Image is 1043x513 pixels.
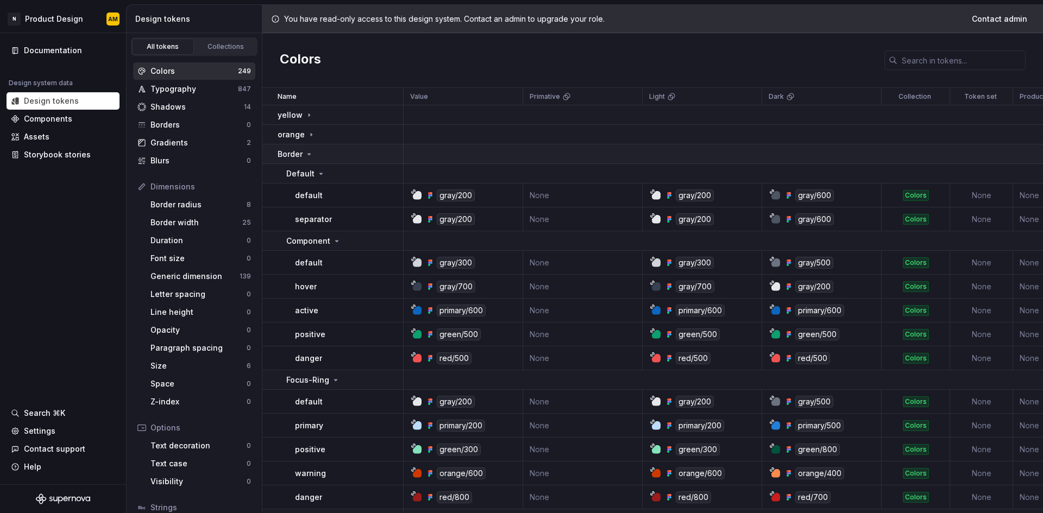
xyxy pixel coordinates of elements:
[523,183,643,207] td: None
[676,491,711,503] div: red/800
[150,422,251,433] div: Options
[7,458,120,476] button: Help
[950,207,1013,231] td: None
[676,396,714,408] div: gray/200
[36,493,90,504] a: Supernova Logo
[795,352,830,364] div: red/500
[950,299,1013,322] td: None
[676,257,714,269] div: gray/300
[150,84,238,94] div: Typography
[523,251,643,275] td: None
[150,396,247,407] div: Z-index
[133,134,255,151] a: Gradients2
[795,213,834,225] div: gray/600
[7,92,120,110] a: Design tokens
[24,426,55,436] div: Settings
[146,455,255,472] a: Text case0
[295,257,323,268] p: default
[280,50,321,70] h2: Colors
[950,322,1013,346] td: None
[523,207,643,231] td: None
[278,110,303,121] p: yellow
[7,128,120,145] a: Assets
[150,325,247,335] div: Opacity
[676,420,724,432] div: primary/200
[146,268,255,285] a: Generic dimension139
[7,110,120,128] a: Components
[795,189,834,201] div: gray/600
[150,476,247,487] div: Visibility
[247,156,251,165] div: 0
[247,397,251,406] div: 0
[437,444,481,455] div: green/300
[150,137,247,148] div: Gradients
[437,213,475,225] div: gray/200
[146,339,255,357] a: Paragraph spacing0
[278,92,297,101] p: Name
[295,329,325,340] p: positive
[242,218,251,227] div: 25
[295,492,322,503] p: danger
[950,414,1013,438] td: None
[150,253,247,264] div: Font size
[247,308,251,316] div: 0
[25,14,83,24] div: Product Design
[903,444,929,455] div: Colors
[133,152,255,169] a: Blurs0
[247,254,251,263] div: 0
[133,98,255,116] a: Shadows14
[523,322,643,346] td: None
[150,378,247,389] div: Space
[899,92,931,101] p: Collection
[150,360,247,371] div: Size
[903,492,929,503] div: Colors
[437,491,472,503] div: red/800
[950,346,1013,370] td: None
[437,189,475,201] div: gray/200
[240,272,251,281] div: 139
[150,155,247,166] div: Blurs
[150,502,251,513] div: Strings
[437,352,472,364] div: red/500
[247,459,251,468] div: 0
[523,346,643,370] td: None
[972,14,1027,24] span: Contact admin
[150,271,240,282] div: Generic dimension
[150,217,242,228] div: Border width
[247,200,251,209] div: 8
[247,362,251,370] div: 6
[278,149,303,160] p: Border
[2,7,124,30] button: NProduct DesignAM
[795,444,840,455] div: green/800
[24,96,79,106] div: Design tokens
[295,190,323,201] p: default
[437,257,475,269] div: gray/300
[247,326,251,334] div: 0
[24,113,72,124] div: Components
[146,196,255,213] a: Border radius8
[24,45,82,56] div: Documentation
[150,199,247,210] div: Border radius
[903,305,929,316] div: Colors
[238,67,251,75] div: 249
[150,307,247,318] div: Line height
[950,251,1013,275] td: None
[150,181,251,192] div: Dimensions
[150,289,247,300] div: Letter spacing
[133,116,255,134] a: Borders0
[903,329,929,340] div: Colors
[795,491,831,503] div: red/700
[247,379,251,388] div: 0
[150,66,238,77] div: Colors
[523,299,643,322] td: None
[7,422,120,440] a: Settings
[523,438,643,461] td: None
[247,477,251,486] div: 0
[278,129,305,140] p: orange
[9,79,73,87] div: Design system data
[286,375,329,385] p: Focus-Ring
[795,257,833,269] div: gray/500
[530,92,560,101] p: Primative
[247,236,251,245] div: 0
[238,85,251,93] div: 847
